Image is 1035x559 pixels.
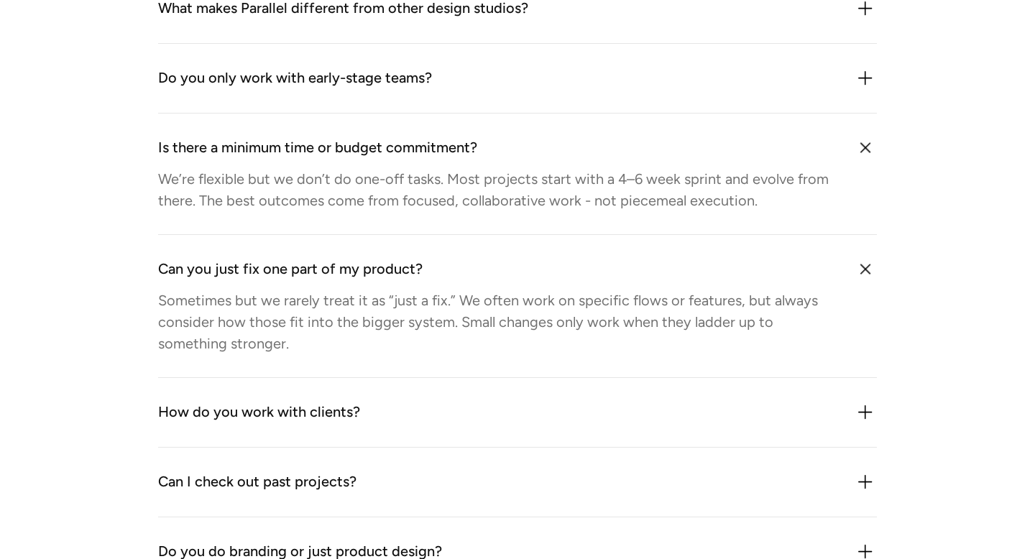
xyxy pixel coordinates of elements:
[158,401,360,424] div: How do you work with clients?
[158,67,432,90] div: Do you only work with early-stage teams?
[158,137,477,160] div: Is there a minimum time or budget commitment?
[158,290,838,354] div: Sometimes but we rarely treat it as “just a fix.” We often work on specific flows or features, bu...
[158,258,423,281] div: Can you just fix one part of my product?
[158,471,356,494] div: Can I check out past projects?
[158,168,838,211] div: We’re flexible but we don’t do one-off tasks. Most projects start with a 4–6 week sprint and evol...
